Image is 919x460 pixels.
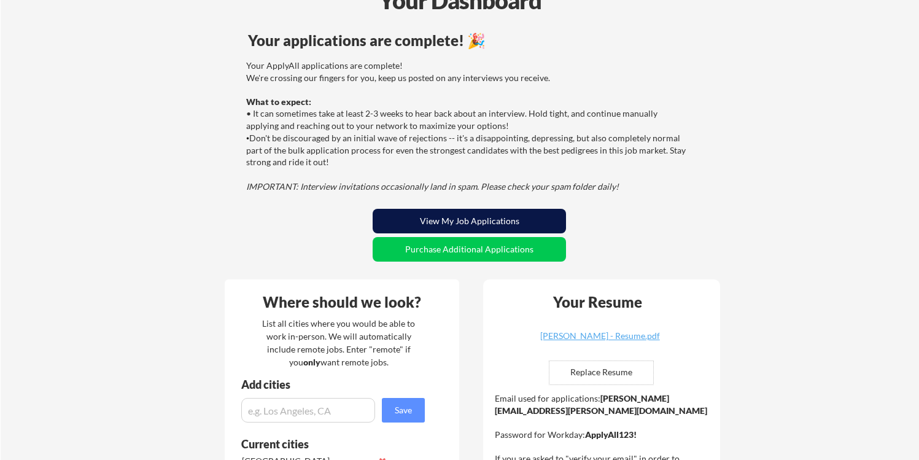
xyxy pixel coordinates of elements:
a: [PERSON_NAME] - Resume.pdf [527,332,673,351]
div: Your applications are complete! 🎉 [248,33,691,48]
font: • [246,134,249,143]
button: View My Job Applications [373,209,566,233]
strong: [PERSON_NAME][EMAIL_ADDRESS][PERSON_NAME][DOMAIN_NAME] [495,393,707,416]
div: [PERSON_NAME] - Resume.pdf [527,332,673,340]
button: Purchase Additional Applications [373,237,566,262]
div: Your ApplyAll applications are complete! We're crossing our fingers for you, keep us posted on an... [246,60,689,192]
strong: What to expect: [246,96,311,107]
strong: ApplyAll123! [585,429,637,440]
div: List all cities where you would be able to work in-person. We will automatically include remote j... [254,317,423,368]
div: Where should we look? [228,295,456,310]
input: e.g. Los Angeles, CA [241,398,375,423]
em: IMPORTANT: Interview invitations occasionally land in spam. Please check your spam folder daily! [246,181,619,192]
div: Your Resume [537,295,658,310]
strong: only [303,357,320,367]
div: Current cities [241,439,411,450]
div: Add cities [241,379,428,390]
button: Save [382,398,425,423]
